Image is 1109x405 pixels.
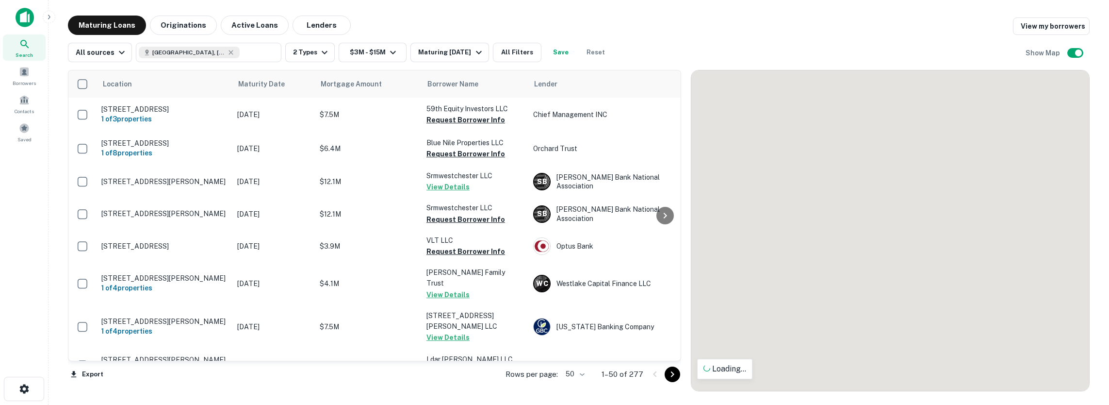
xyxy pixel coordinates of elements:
[1026,48,1061,58] h6: Show Map
[285,43,335,62] button: 2 Types
[422,70,528,98] th: Borrower Name
[101,274,228,283] p: [STREET_ADDRESS][PERSON_NAME]
[426,114,505,126] button: Request Borrower Info
[545,43,576,62] button: Save your search to get updates of matches that match your search criteria.
[237,209,310,219] p: [DATE]
[493,43,541,62] button: All Filters
[426,246,505,257] button: Request Borrower Info
[533,237,679,255] div: Optus Bank
[506,369,558,380] p: Rows per page:
[410,43,489,62] button: Maturing [DATE]
[703,363,746,375] p: Loading...
[150,16,217,35] button: Originations
[533,360,679,371] p: PMF CA Reit LLC
[15,107,34,115] span: Contacts
[237,109,310,120] p: [DATE]
[237,176,310,187] p: [DATE]
[320,360,417,371] p: $12M
[426,267,523,288] p: [PERSON_NAME] Family Trust
[426,148,505,160] button: Request Borrower Info
[427,78,478,90] span: Borrower Name
[536,279,548,289] p: W C
[101,242,228,251] p: [STREET_ADDRESS]
[320,241,417,252] p: $3.9M
[426,289,470,301] button: View Details
[534,319,550,335] img: picture
[426,214,505,225] button: Request Borrower Info
[101,105,228,114] p: [STREET_ADDRESS]
[238,78,297,90] span: Maturity Date
[101,317,228,326] p: [STREET_ADDRESS][PERSON_NAME]
[68,43,132,62] button: All sources
[68,367,106,382] button: Export
[534,238,550,254] img: picture
[232,70,315,98] th: Maturity Date
[68,16,146,35] button: Maturing Loans
[101,209,228,218] p: [STREET_ADDRESS][PERSON_NAME]
[320,109,417,120] p: $7.5M
[237,241,310,252] p: [DATE]
[602,369,643,380] p: 1–50 of 277
[418,47,484,58] div: Maturing [DATE]
[320,143,417,154] p: $6.4M
[101,283,228,293] h6: 1 of 4 properties
[533,275,679,292] div: Westlake Capital Finance LLC
[534,78,557,90] span: Lender
[321,78,394,90] span: Mortgage Amount
[101,355,228,364] p: [STREET_ADDRESS][PERSON_NAME]
[102,78,132,90] span: Location
[320,209,417,219] p: $12.1M
[315,70,422,98] th: Mortgage Amount
[426,170,523,181] p: Srmwestchester LLC
[426,181,470,193] button: View Details
[426,332,470,343] button: View Details
[76,47,128,58] div: All sources
[237,278,310,289] p: [DATE]
[533,143,679,154] p: Orchard Trust
[152,48,225,57] span: [GEOGRAPHIC_DATA], [GEOGRAPHIC_DATA], [GEOGRAPHIC_DATA]
[1013,17,1090,35] a: View my borrowers
[101,148,228,158] h6: 1 of 8 properties
[580,43,611,62] button: Reset
[221,16,289,35] button: Active Loans
[426,137,523,148] p: Blue Nile Properties LLC
[101,114,228,124] h6: 1 of 3 properties
[320,278,417,289] p: $4.1M
[528,70,684,98] th: Lender
[237,143,310,154] p: [DATE]
[16,51,33,59] span: Search
[533,205,679,222] div: [PERSON_NAME] Bank National Association
[101,177,228,186] p: [STREET_ADDRESS][PERSON_NAME]
[16,8,34,27] img: capitalize-icon.png
[101,326,228,337] h6: 1 of 4 properties
[3,91,46,117] a: Contacts
[237,360,310,371] p: [DATE]
[3,34,46,61] a: Search
[293,16,351,35] button: Lenders
[426,354,523,365] p: Ldar [PERSON_NAME] LLC
[320,321,417,332] p: $7.5M
[562,367,586,381] div: 50
[17,135,32,143] span: Saved
[339,43,407,62] button: $3M - $15M
[537,177,547,187] p: S B
[533,173,679,190] div: [PERSON_NAME] Bank National Association
[533,318,679,336] div: [US_STATE] Banking Company
[691,70,1089,391] div: 0 0
[101,139,228,148] p: [STREET_ADDRESS]
[237,321,310,332] p: [DATE]
[13,79,36,87] span: Borrowers
[1060,327,1109,374] iframe: Chat Widget
[533,109,679,120] p: Chief Management INC
[3,119,46,145] a: Saved
[665,367,680,382] button: Go to next page
[426,310,523,332] p: [STREET_ADDRESS][PERSON_NAME] LLC
[537,209,547,219] p: S B
[3,63,46,89] a: Borrowers
[97,70,232,98] th: Location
